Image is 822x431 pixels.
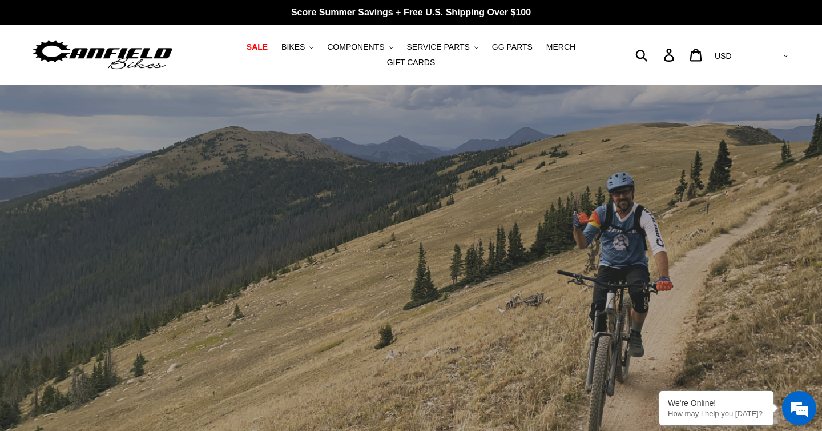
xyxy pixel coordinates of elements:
[241,39,273,55] a: SALE
[492,42,533,52] span: GG PARTS
[401,39,483,55] button: SERVICE PARTS
[668,398,765,408] div: We're Online!
[387,58,436,67] span: GIFT CARDS
[321,39,398,55] button: COMPONENTS
[546,42,575,52] span: MERCH
[276,39,319,55] button: BIKES
[642,42,671,67] input: Search
[247,42,268,52] span: SALE
[541,39,581,55] a: MERCH
[327,42,384,52] span: COMPONENTS
[31,37,174,73] img: Canfield Bikes
[381,55,441,70] a: GIFT CARDS
[486,39,538,55] a: GG PARTS
[281,42,305,52] span: BIKES
[668,409,765,418] p: How may I help you today?
[406,42,469,52] span: SERVICE PARTS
